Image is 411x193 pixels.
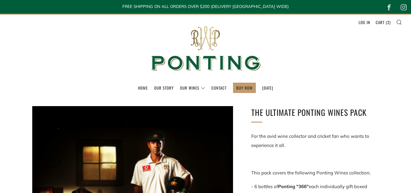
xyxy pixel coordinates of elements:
[262,83,273,93] a: [DATE]
[251,106,379,119] h1: The Ultimate Ponting Wines Pack
[359,17,370,27] a: Log in
[154,83,174,93] a: Our Story
[145,15,266,83] img: Ponting Wines
[236,83,253,93] a: BUY NOW
[180,83,205,93] a: Our Wines
[387,19,389,25] span: 2
[278,184,309,189] strong: Ponting "366"
[376,17,391,27] a: Cart (2)
[251,182,379,191] p: - 6 bottles of each individually gift boxed
[211,83,227,93] a: Contact
[251,132,379,150] p: For the avid wine collector and cricket fan who wants to experience it all.
[251,168,379,177] p: This pack covers the following Ponting Wines collection;
[138,83,148,93] a: Home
